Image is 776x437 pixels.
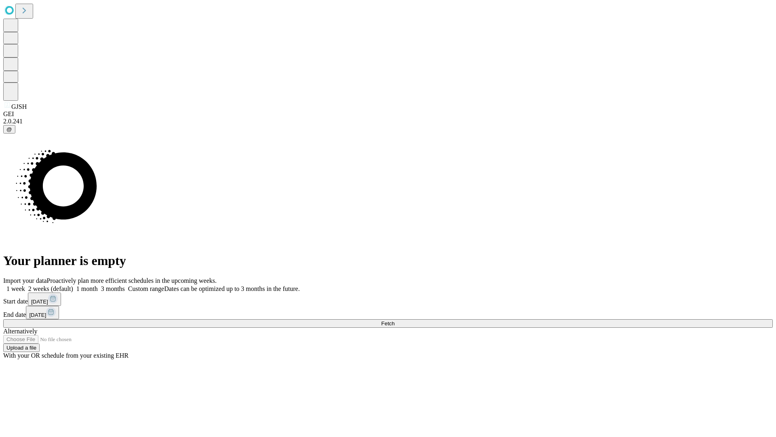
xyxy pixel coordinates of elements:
h1: Your planner is empty [3,253,773,268]
span: Fetch [381,320,394,327]
span: 2 weeks (default) [28,285,73,292]
button: [DATE] [26,306,59,319]
button: [DATE] [28,293,61,306]
button: @ [3,125,15,134]
span: [DATE] [29,312,46,318]
span: GJSH [11,103,27,110]
div: GEI [3,110,773,118]
div: 2.0.241 [3,118,773,125]
button: Fetch [3,319,773,328]
span: 3 months [101,285,125,292]
span: Import your data [3,277,47,284]
span: Custom range [128,285,164,292]
div: End date [3,306,773,319]
div: Start date [3,293,773,306]
span: Proactively plan more efficient schedules in the upcoming weeks. [47,277,217,284]
span: [DATE] [31,299,48,305]
button: Upload a file [3,344,40,352]
span: Dates can be optimized up to 3 months in the future. [164,285,299,292]
span: Alternatively [3,328,37,335]
span: @ [6,126,12,132]
span: 1 month [76,285,98,292]
span: With your OR schedule from your existing EHR [3,352,129,359]
span: 1 week [6,285,25,292]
